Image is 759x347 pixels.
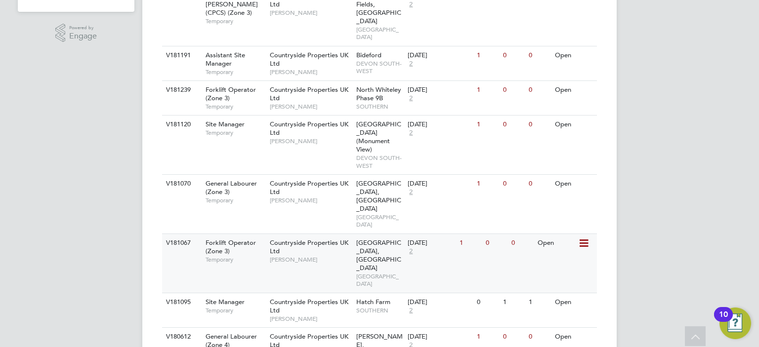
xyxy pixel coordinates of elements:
[206,129,265,137] span: Temporary
[270,68,351,76] span: [PERSON_NAME]
[356,307,403,314] span: SOUTHERN
[526,293,552,311] div: 1
[408,239,455,247] div: [DATE]
[270,179,348,196] span: Countryside Properties UK Ltd
[356,51,381,59] span: Bideford
[206,196,265,204] span: Temporary
[474,46,500,65] div: 1
[270,85,348,102] span: Countryside Properties UK Ltd
[270,120,348,137] span: Countryside Properties UK Ltd
[474,328,500,346] div: 1
[270,103,351,111] span: [PERSON_NAME]
[408,94,414,103] span: 2
[356,179,401,213] span: [GEOGRAPHIC_DATA], [GEOGRAPHIC_DATA]
[501,328,526,346] div: 0
[483,234,509,252] div: 0
[408,129,414,137] span: 2
[356,85,401,102] span: North Whiteley Phase 9B
[501,175,526,193] div: 0
[408,51,472,60] div: [DATE]
[270,256,351,264] span: [PERSON_NAME]
[509,234,535,252] div: 0
[535,234,578,252] div: Open
[552,81,595,99] div: Open
[408,0,414,9] span: 2
[501,46,526,65] div: 0
[552,116,595,134] div: Open
[552,175,595,193] div: Open
[356,298,390,306] span: Hatch Farm
[474,293,500,311] div: 0
[501,293,526,311] div: 1
[408,60,414,68] span: 2
[474,175,500,193] div: 1
[356,26,403,41] span: [GEOGRAPHIC_DATA]
[408,188,414,196] span: 2
[408,307,414,315] span: 2
[206,103,265,111] span: Temporary
[270,51,348,68] span: Countryside Properties UK Ltd
[206,85,256,102] span: Forklift Operator (Zone 3)
[356,60,403,75] span: DEVON SOUTH-WEST
[501,81,526,99] div: 0
[206,307,265,314] span: Temporary
[164,116,198,134] div: V181120
[552,46,595,65] div: Open
[474,81,500,99] div: 1
[206,68,265,76] span: Temporary
[356,213,403,229] span: [GEOGRAPHIC_DATA]
[356,120,401,154] span: [GEOGRAPHIC_DATA] (Monument View)
[270,238,348,255] span: Countryside Properties UK Ltd
[719,314,728,327] div: 10
[69,24,97,32] span: Powered by
[270,137,351,145] span: [PERSON_NAME]
[552,328,595,346] div: Open
[356,103,403,111] span: SOUTHERN
[164,234,198,252] div: V181067
[164,81,198,99] div: V181239
[270,196,351,204] span: [PERSON_NAME]
[408,86,472,94] div: [DATE]
[356,154,403,169] span: DEVON SOUTH-WEST
[356,272,403,288] span: [GEOGRAPHIC_DATA]
[719,308,751,339] button: Open Resource Center, 10 new notifications
[270,298,348,314] span: Countryside Properties UK Ltd
[526,328,552,346] div: 0
[270,9,351,17] span: [PERSON_NAME]
[526,175,552,193] div: 0
[164,293,198,311] div: V181095
[55,24,97,42] a: Powered byEngage
[526,116,552,134] div: 0
[206,179,257,196] span: General Labourer (Zone 3)
[356,238,401,272] span: [GEOGRAPHIC_DATA], [GEOGRAPHIC_DATA]
[206,51,245,68] span: Assistant Site Manager
[408,298,472,307] div: [DATE]
[69,32,97,40] span: Engage
[526,81,552,99] div: 0
[552,293,595,311] div: Open
[501,116,526,134] div: 0
[206,17,265,25] span: Temporary
[206,238,256,255] span: Forklift Operator (Zone 3)
[164,46,198,65] div: V181191
[206,120,245,128] span: Site Manager
[526,46,552,65] div: 0
[270,315,351,323] span: [PERSON_NAME]
[408,180,472,188] div: [DATE]
[408,120,472,129] div: [DATE]
[474,116,500,134] div: 1
[206,256,265,264] span: Temporary
[408,247,414,256] span: 2
[164,328,198,346] div: V180612
[164,175,198,193] div: V181070
[457,234,483,252] div: 1
[206,298,245,306] span: Site Manager
[408,333,472,341] div: [DATE]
